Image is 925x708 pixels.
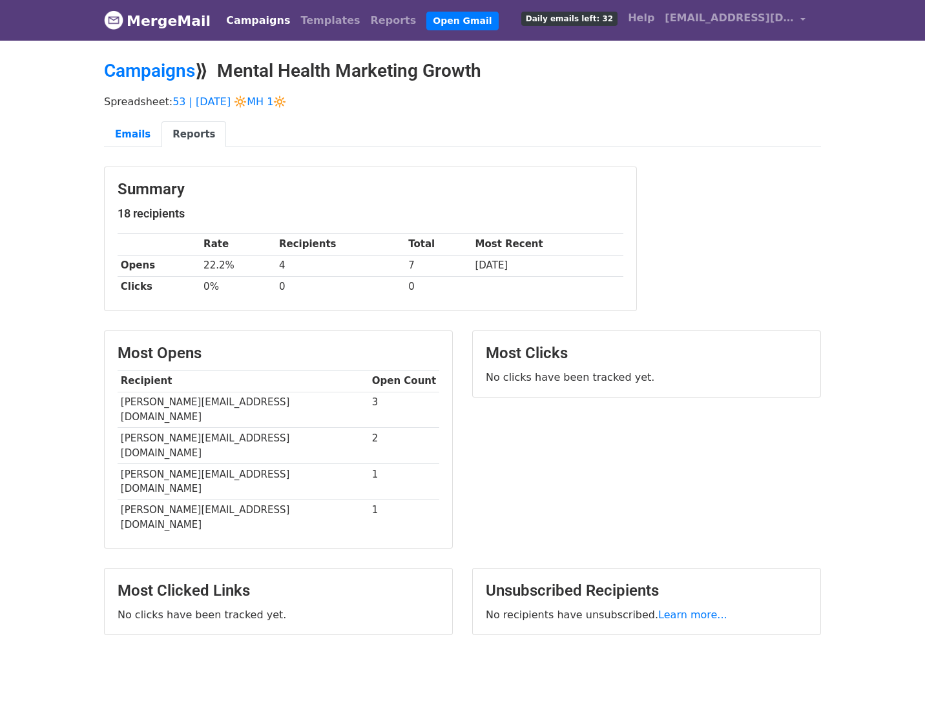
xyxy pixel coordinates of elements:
[104,95,821,108] p: Spreadsheet:
[276,234,405,255] th: Recipients
[658,609,727,621] a: Learn more...
[118,370,369,392] th: Recipient
[405,255,472,276] td: 7
[486,608,807,622] p: No recipients have unsubscribed.
[221,8,295,34] a: Campaigns
[521,12,618,26] span: Daily emails left: 32
[486,344,807,363] h3: Most Clicks
[118,344,439,363] h3: Most Opens
[118,276,200,298] th: Clicks
[369,428,439,464] td: 2
[200,234,276,255] th: Rate
[405,234,472,255] th: Total
[369,463,439,500] td: 1
[486,582,807,600] h3: Unsubscribed Recipients
[118,463,369,500] td: [PERSON_NAME][EMAIL_ADDRESS][DOMAIN_NAME]
[118,392,369,428] td: [PERSON_NAME][EMAIL_ADDRESS][DOMAIN_NAME]
[369,500,439,535] td: 1
[486,370,807,384] p: No clicks have been tracked yet.
[172,96,286,108] a: 53 | [DATE] 🔆MH 1🔆
[104,121,161,148] a: Emails
[276,255,405,276] td: 4
[472,255,623,276] td: [DATE]
[295,8,365,34] a: Templates
[276,276,405,298] td: 0
[660,5,811,35] a: [EMAIL_ADDRESS][DOMAIN_NAME]
[200,276,276,298] td: 0%
[118,428,369,464] td: [PERSON_NAME][EMAIL_ADDRESS][DOMAIN_NAME]
[118,180,623,199] h3: Summary
[369,370,439,392] th: Open Count
[118,207,623,221] h5: 18 recipients
[516,5,623,31] a: Daily emails left: 32
[405,276,472,298] td: 0
[104,60,821,82] h2: ⟫ Mental Health Marketing Growth
[118,255,200,276] th: Opens
[161,121,226,148] a: Reports
[623,5,660,31] a: Help
[369,392,439,428] td: 3
[366,8,422,34] a: Reports
[118,582,439,600] h3: Most Clicked Links
[118,500,369,535] td: [PERSON_NAME][EMAIL_ADDRESS][DOMAIN_NAME]
[104,7,211,34] a: MergeMail
[472,234,623,255] th: Most Recent
[118,608,439,622] p: No clicks have been tracked yet.
[860,646,925,708] iframe: Chat Widget
[426,12,498,30] a: Open Gmail
[104,60,195,81] a: Campaigns
[200,255,276,276] td: 22.2%
[665,10,794,26] span: [EMAIL_ADDRESS][DOMAIN_NAME]
[104,10,123,30] img: MergeMail logo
